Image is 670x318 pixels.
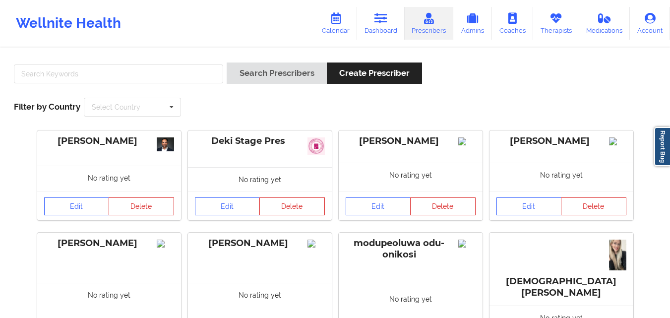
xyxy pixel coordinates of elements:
div: [DEMOGRAPHIC_DATA][PERSON_NAME] [496,238,626,299]
img: Image%2Fplaceholer-image.png [458,137,476,145]
a: Coaches [492,7,533,40]
div: Select Country [92,104,140,111]
a: Dashboard [357,7,405,40]
div: [PERSON_NAME] [44,135,174,147]
a: Medications [579,7,630,40]
a: Therapists [533,7,579,40]
img: Image%2Fplaceholer-image.png [157,240,174,248]
a: Edit [44,197,110,215]
div: [PERSON_NAME] [195,238,325,249]
img: Image%2Fplaceholer-image.png [307,240,325,248]
img: 0483450a-f106-49e5-a06f-46585b8bd3b5_slack_1.jpg [307,137,325,155]
div: No rating yet [37,166,181,192]
img: Image%2Fplaceholer-image.png [609,137,626,145]
div: No rating yet [489,163,633,192]
button: Create Prescriber [327,63,422,84]
div: Deki Stage Pres [195,135,325,147]
div: [PERSON_NAME] [346,135,476,147]
button: Delete [109,197,174,215]
button: Delete [561,197,626,215]
img: 0052e3ff-777b-4aca-b0e1-080d590c5aa1_IMG_7016.JPG [609,240,626,270]
div: modupeoluwa odu-onikosi [346,238,476,260]
img: Image%2Fplaceholer-image.png [458,240,476,248]
div: [PERSON_NAME] [44,238,174,249]
a: Account [630,7,670,40]
img: ee46b579-6dda-4ebc-84ff-89c25734b56f_Ragavan_Mahadevan29816-Edit-WEB_VERSION_Chris_Gillett_Housto... [157,137,174,151]
div: [PERSON_NAME] [496,135,626,147]
a: Edit [195,197,260,215]
a: Prescribers [405,7,454,40]
a: Report Bug [654,127,670,166]
input: Search Keywords [14,64,223,83]
div: No rating yet [188,167,332,191]
a: Edit [346,197,411,215]
a: Calendar [314,7,357,40]
span: Filter by Country [14,102,80,112]
a: Edit [496,197,562,215]
button: Delete [259,197,325,215]
button: Search Prescribers [227,63,326,84]
div: No rating yet [339,163,483,192]
a: Admins [453,7,492,40]
button: Delete [410,197,476,215]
